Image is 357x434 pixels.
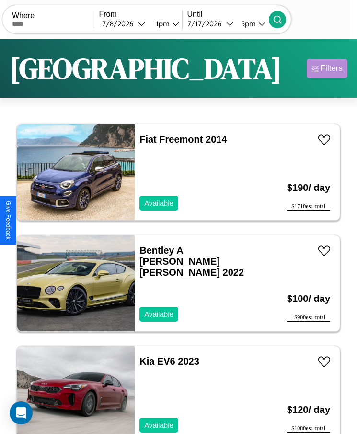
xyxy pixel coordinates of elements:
[148,19,182,29] button: 1pm
[144,197,173,210] p: Available
[287,173,330,203] h3: $ 190 / day
[287,425,330,433] div: $ 1080 est. total
[99,19,148,29] button: 7/8/2026
[144,419,173,432] p: Available
[151,19,172,28] div: 1pm
[321,64,343,73] div: Filters
[139,134,227,145] a: Fiat Freemont 2014
[287,395,330,425] h3: $ 120 / day
[139,356,199,367] a: Kia EV6 2023
[5,201,12,240] div: Give Feedback
[102,19,138,28] div: 7 / 8 / 2026
[144,308,173,321] p: Available
[307,59,347,78] button: Filters
[187,10,269,19] label: Until
[233,19,269,29] button: 5pm
[287,284,330,314] h3: $ 100 / day
[287,203,330,211] div: $ 1710 est. total
[10,49,282,88] h1: [GEOGRAPHIC_DATA]
[187,19,226,28] div: 7 / 17 / 2026
[236,19,258,28] div: 5pm
[12,11,94,20] label: Where
[99,10,182,19] label: From
[139,245,244,278] a: Bentley A [PERSON_NAME] [PERSON_NAME] 2022
[10,401,33,424] div: Open Intercom Messenger
[287,314,330,322] div: $ 900 est. total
